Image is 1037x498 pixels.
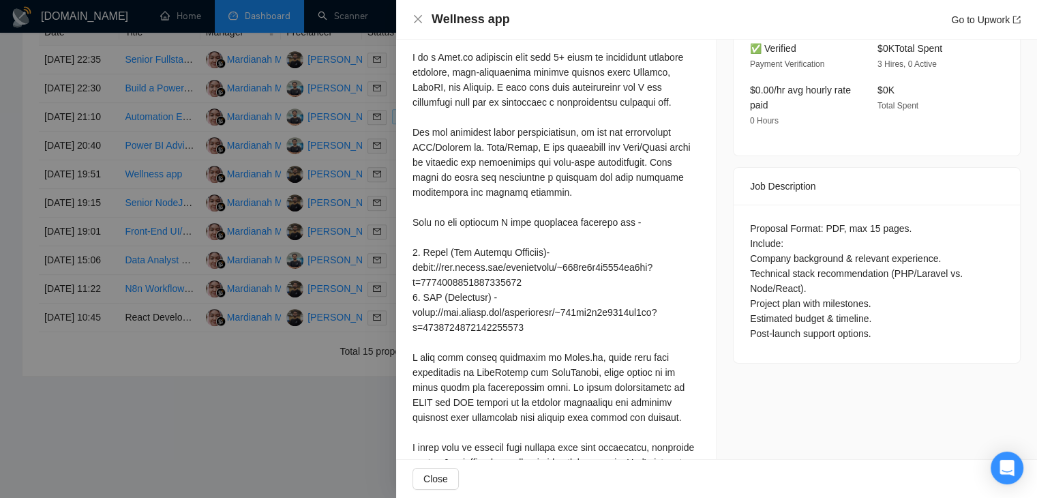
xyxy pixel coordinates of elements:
[750,221,1004,341] div: Proposal Format: PDF, max 15 pages. Include: Company background & relevant experience. Technical ...
[877,101,918,111] span: Total Spent
[951,14,1021,25] a: Go to Upworkexport
[750,59,824,69] span: Payment Verification
[1012,16,1021,24] span: export
[877,85,895,96] span: $0K
[423,471,448,486] span: Close
[412,14,423,25] button: Close
[877,59,937,69] span: 3 Hires, 0 Active
[412,468,459,490] button: Close
[991,452,1023,484] div: Open Intercom Messenger
[750,43,796,54] span: ✅ Verified
[432,11,510,28] h4: Wellness app
[877,43,942,54] span: $0K Total Spent
[750,168,1004,205] div: Job Description
[750,116,779,126] span: 0 Hours
[750,85,851,111] span: $0.00/hr avg hourly rate paid
[412,14,423,25] span: close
